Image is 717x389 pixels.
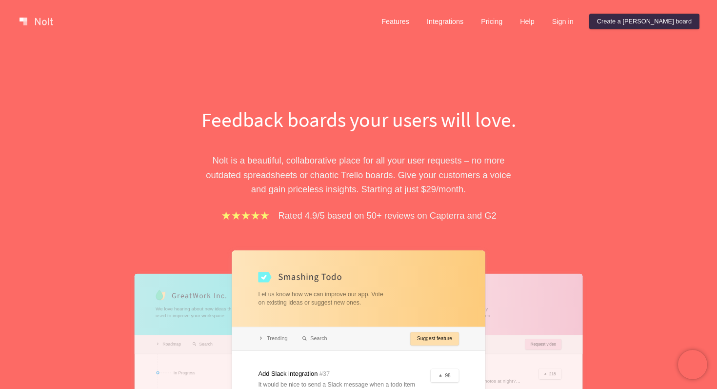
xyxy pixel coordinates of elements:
a: Pricing [473,14,510,29]
a: Features [374,14,417,29]
a: Create a [PERSON_NAME] board [589,14,699,29]
a: Integrations [419,14,471,29]
img: stars.b067e34983.png [220,210,270,221]
iframe: Chatra live chat [678,350,707,379]
p: Rated 4.9/5 based on 50+ reviews on Capterra and G2 [279,208,497,223]
a: Sign in [544,14,581,29]
p: Nolt is a beautiful, collaborative place for all your user requests – no more outdated spreadshee... [190,153,527,196]
h1: Feedback boards your users will love. [190,105,527,134]
a: Help [512,14,542,29]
